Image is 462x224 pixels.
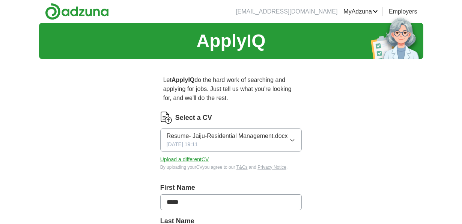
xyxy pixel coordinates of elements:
strong: ApplyIQ [172,77,194,83]
div: By uploading your CV you agree to our and . [160,164,302,171]
a: T&Cs [236,165,248,170]
label: Select a CV [175,113,212,123]
span: [DATE] 19:11 [167,141,198,148]
a: Employers [389,7,417,16]
h1: ApplyIQ [196,27,265,54]
button: Upload a differentCV [160,156,209,163]
a: MyAdzuna [343,7,378,16]
li: [EMAIL_ADDRESS][DOMAIN_NAME] [236,7,337,16]
button: Resume- Jaiju-Residential Management.docx[DATE] 19:11 [160,128,302,152]
img: CV Icon [160,112,172,124]
img: Adzuna logo [45,3,109,20]
p: Let do the hard work of searching and applying for jobs. Just tell us what you're looking for, an... [160,73,302,106]
label: First Name [160,183,302,193]
span: Resume- Jaiju-Residential Management.docx [167,132,288,141]
a: Privacy Notice [257,165,286,170]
